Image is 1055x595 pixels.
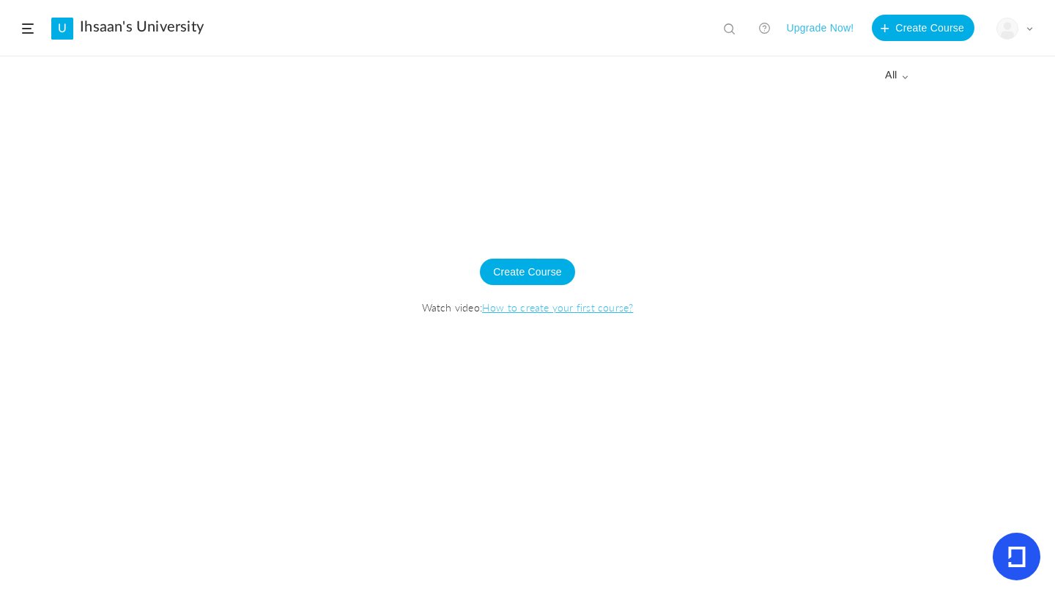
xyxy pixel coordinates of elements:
[15,300,1040,314] span: Watch video:
[997,18,1018,39] img: user-image.png
[885,70,908,82] span: all
[482,300,633,314] a: How to create your first course?
[80,18,204,36] a: Ihsaan's University
[786,15,854,41] button: Upgrade Now!
[872,15,974,41] button: Create Course
[51,18,73,40] a: U
[480,259,575,285] button: Create Course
